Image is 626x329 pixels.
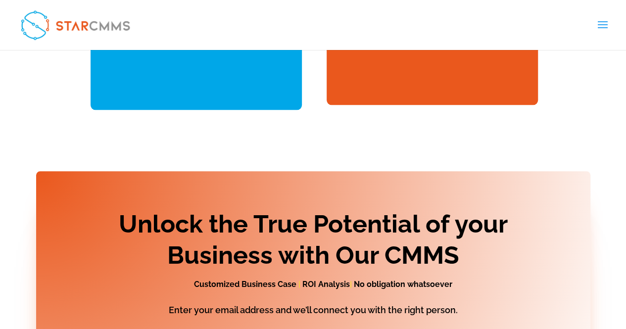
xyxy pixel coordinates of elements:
[350,280,352,289] span: |
[96,209,530,276] h2: Unlock the True Potential of your Business with Our CMMS
[194,280,296,289] span: Customized Business Case
[16,5,135,45] img: StarCMMS
[298,280,300,289] span: |
[302,280,350,289] span: ROI Analysis
[354,280,452,289] span: No obligation whatsoever
[461,222,626,329] iframe: Chat Widget
[96,305,530,321] h2: Enter your email address and we’ll connect you with the right person.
